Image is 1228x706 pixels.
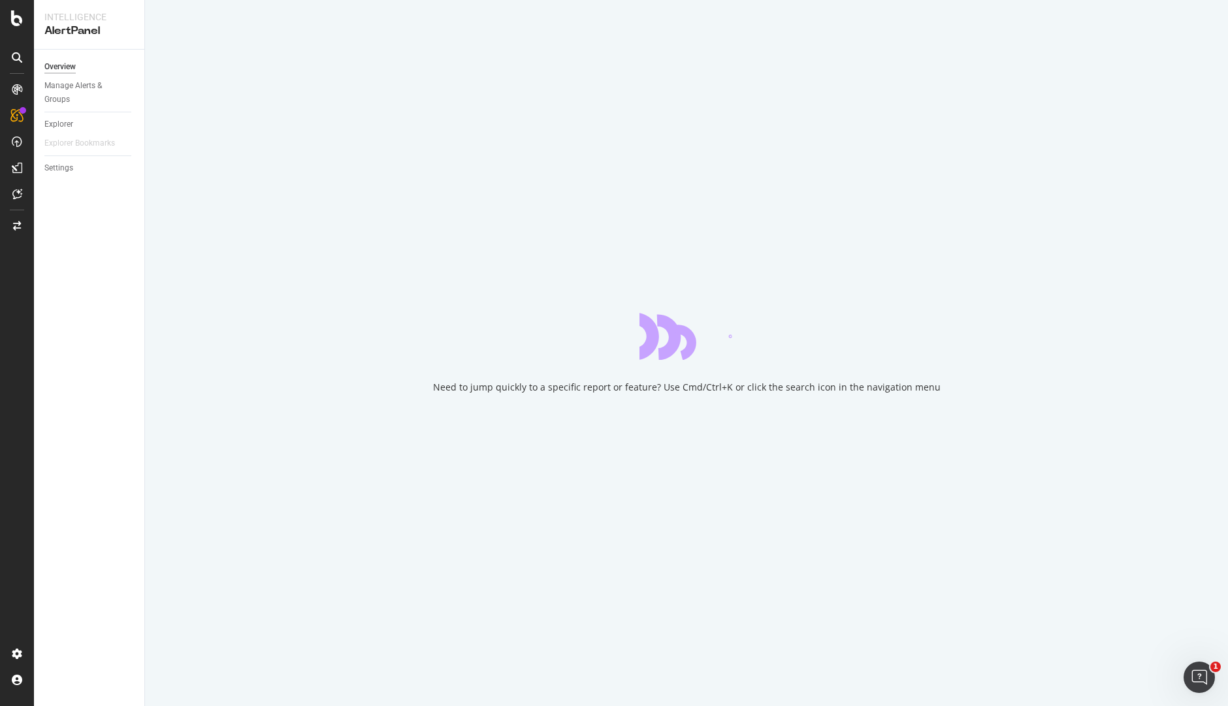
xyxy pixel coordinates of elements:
[1210,662,1221,672] span: 1
[44,161,135,175] a: Settings
[44,10,134,24] div: Intelligence
[639,313,734,360] div: animation
[44,136,115,150] div: Explorer Bookmarks
[44,24,134,39] div: AlertPanel
[44,79,135,106] a: Manage Alerts & Groups
[44,118,135,131] a: Explorer
[44,79,123,106] div: Manage Alerts & Groups
[44,161,73,175] div: Settings
[44,136,128,150] a: Explorer Bookmarks
[44,60,76,74] div: Overview
[44,118,73,131] div: Explorer
[433,381,941,394] div: Need to jump quickly to a specific report or feature? Use Cmd/Ctrl+K or click the search icon in ...
[1184,662,1215,693] iframe: Intercom live chat
[44,60,135,74] a: Overview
